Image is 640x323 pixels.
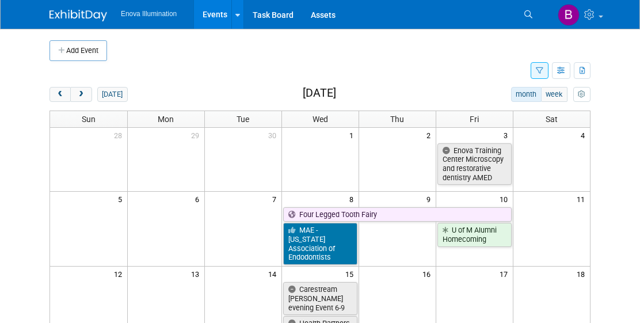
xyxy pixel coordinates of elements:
[348,192,359,206] span: 8
[190,267,204,281] span: 13
[271,192,281,206] span: 7
[267,267,281,281] span: 14
[546,115,558,124] span: Sat
[49,40,107,61] button: Add Event
[113,267,127,281] span: 12
[283,223,357,265] a: MAE - [US_STATE] Association of Endodontists
[113,128,127,142] span: 28
[121,10,177,18] span: Enova Illumination
[237,115,249,124] span: Tue
[190,128,204,142] span: 29
[49,87,71,102] button: prev
[498,192,513,206] span: 10
[425,128,436,142] span: 2
[558,4,580,26] img: Bailey Green
[470,115,479,124] span: Fri
[313,115,328,124] span: Wed
[194,192,204,206] span: 6
[578,91,585,98] i: Personalize Calendar
[580,128,590,142] span: 4
[576,267,590,281] span: 18
[82,115,96,124] span: Sun
[502,128,513,142] span: 3
[283,282,357,315] a: Carestream [PERSON_NAME] evening Event 6-9
[283,207,512,222] a: Four Legged Tooth Fairy
[117,192,127,206] span: 5
[348,128,359,142] span: 1
[303,87,336,100] h2: [DATE]
[437,143,512,185] a: Enova Training Center Microscopy and restorative dentistry AMED
[576,192,590,206] span: 11
[49,10,107,21] img: ExhibitDay
[158,115,174,124] span: Mon
[541,87,567,102] button: week
[498,267,513,281] span: 17
[421,267,436,281] span: 16
[573,87,591,102] button: myCustomButton
[511,87,542,102] button: month
[267,128,281,142] span: 30
[390,115,404,124] span: Thu
[97,87,128,102] button: [DATE]
[425,192,436,206] span: 9
[344,267,359,281] span: 15
[70,87,92,102] button: next
[437,223,512,246] a: U of M Alumni Homecoming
